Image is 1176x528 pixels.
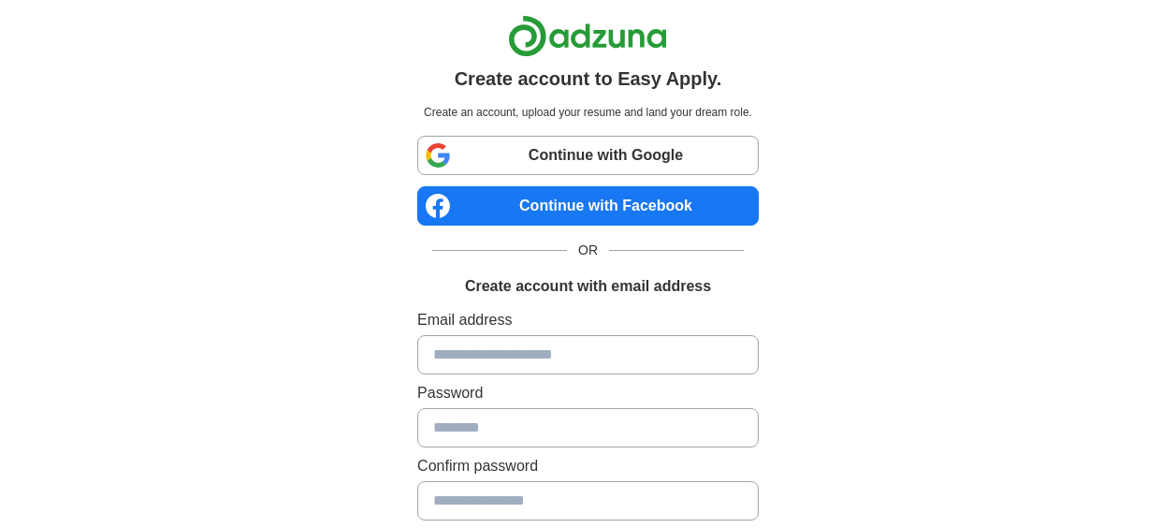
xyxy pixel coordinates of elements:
[417,382,759,404] label: Password
[421,104,755,121] p: Create an account, upload your resume and land your dream role.
[417,186,759,226] a: Continue with Facebook
[455,65,722,93] h1: Create account to Easy Apply.
[567,241,609,260] span: OR
[417,309,759,331] label: Email address
[417,455,759,477] label: Confirm password
[508,15,667,57] img: Adzuna logo
[417,136,759,175] a: Continue with Google
[465,275,711,298] h1: Create account with email address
